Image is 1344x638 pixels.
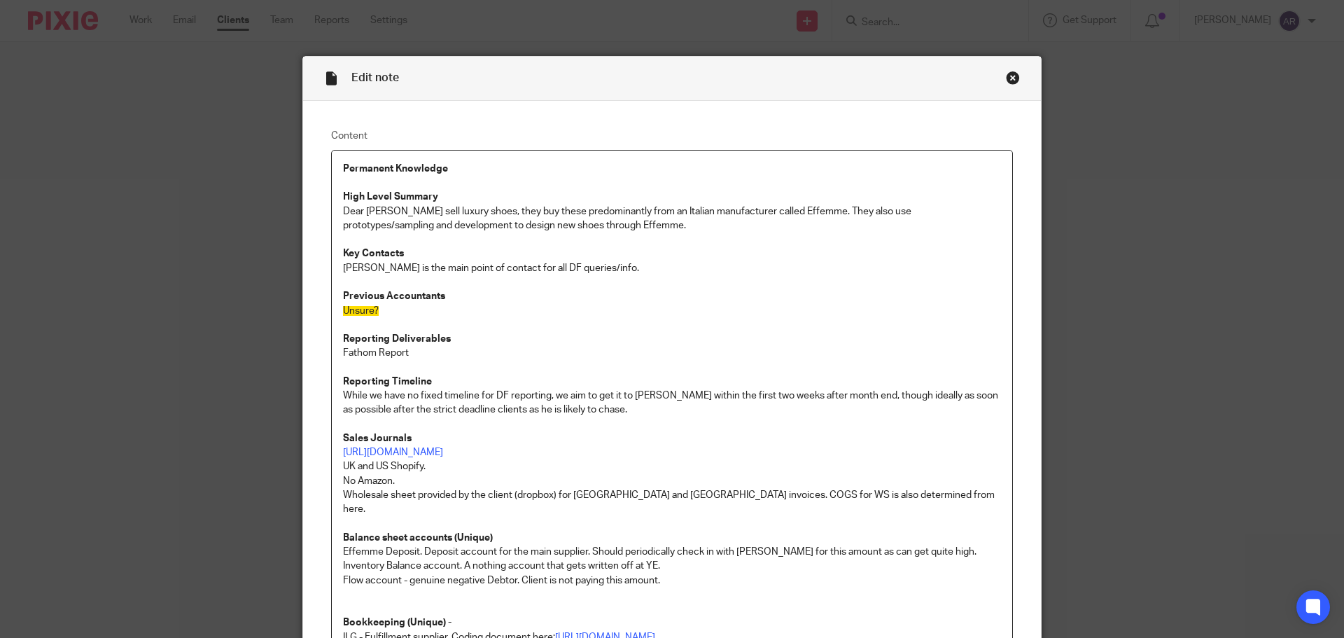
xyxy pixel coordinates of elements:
[343,291,445,301] strong: Previous Accountants
[343,474,1001,488] p: No Amazon.
[343,204,1001,233] p: Dear [PERSON_NAME] sell luxury shoes, they buy these predominantly from an Italian manufacturer c...
[343,488,1001,517] p: Wholesale sheet provided by the client (dropbox) for [GEOGRAPHIC_DATA] and [GEOGRAPHIC_DATA] invo...
[343,559,1001,573] p: Inventory Balance account. A nothing account that gets written off at YE.
[343,346,1001,360] p: Fathom Report
[343,434,412,443] strong: Sales Journals
[343,192,438,202] strong: High Level Summary
[343,249,404,258] strong: Key Contacts
[343,459,1001,473] p: UK and US Shopify.
[343,618,451,627] strong: Bookkeeping (Unique) -
[343,377,432,387] strong: Reporting Timeline
[343,574,1001,588] p: Flow account - genuine negative Debtor. Client is not paying this amount.
[343,306,379,316] span: Unsure?
[343,164,448,174] strong: Permanent Knowledge
[343,261,1001,275] p: [PERSON_NAME] is the main point of contact for all DF queries/info.
[351,72,399,83] span: Edit note
[343,334,451,344] strong: Reporting Deliverables
[331,129,1013,143] label: Content
[343,389,1001,417] p: While we have no fixed timeline for DF reporting, we aim to get it to [PERSON_NAME] within the fi...
[343,545,1001,559] p: Effemme Deposit. Deposit account for the main supplier. Should periodically check in with [PERSON...
[343,448,443,457] a: [URL][DOMAIN_NAME]
[1006,71,1020,85] div: Close this dialog window
[343,533,493,543] strong: Balance sheet accounts (Unique)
